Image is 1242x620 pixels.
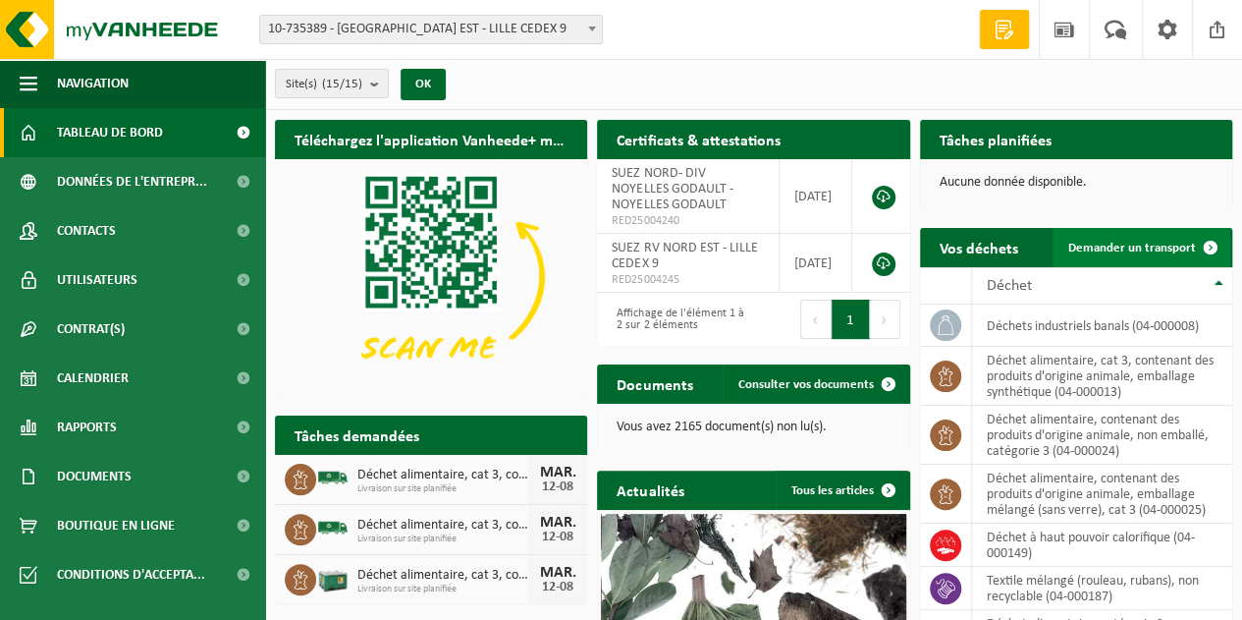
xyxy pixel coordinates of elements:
div: MAR. [538,465,577,480]
a: Demander un transport [1053,228,1230,267]
td: déchets industriels banals (04-000008) [972,305,1232,347]
span: Contrat(s) [57,305,125,354]
img: PB-LB-0680-HPE-GN-01 [316,561,350,594]
span: Documents [57,452,132,501]
span: 10-735389 - SUEZ RV NORD EST - LILLE CEDEX 9 [260,16,602,43]
count: (15/15) [322,78,362,90]
span: Livraison sur site planifiée [357,584,528,595]
img: Download de VHEPlus App [275,159,587,394]
span: Déchet alimentaire, cat 3, contenant des produits d'origine animale, emballage s... [357,518,528,534]
button: 1 [832,300,870,339]
h2: Certificats & attestations [597,120,799,158]
h2: Documents [597,365,712,403]
span: Déchet alimentaire, cat 3, contenant des produits d'origine animale, emballage s... [357,468,528,483]
span: Contacts [57,206,116,255]
span: SUEZ RV NORD EST - LILLE CEDEX 9 [612,241,757,271]
span: 10-735389 - SUEZ RV NORD EST - LILLE CEDEX 9 [259,15,603,44]
td: déchet alimentaire, contenant des produits d'origine animale, non emballé, catégorie 3 (04-000024) [972,406,1232,465]
img: BL-SO-LV [316,511,350,544]
p: Vous avez 2165 document(s) non lu(s). [617,421,890,434]
button: OK [401,69,446,100]
span: SUEZ NORD- DIV NOYELLES GODAULT - NOYELLES GODAULT [612,166,732,212]
button: Site(s)(15/15) [275,69,389,98]
span: Rapports [57,403,117,452]
td: [DATE] [780,234,852,293]
span: Déchet [987,278,1032,294]
p: Aucune donnée disponible. [940,176,1213,190]
span: RED25004240 [612,213,763,229]
h2: Actualités [597,471,703,509]
div: MAR. [538,515,577,531]
h2: Tâches planifiées [920,120,1071,158]
span: Calendrier [57,354,129,403]
img: BL-SO-LV [316,461,350,494]
span: Site(s) [286,70,362,99]
span: Demander un transport [1068,242,1196,254]
span: Livraison sur site planifiée [357,483,528,495]
span: Consulter vos documents [738,378,874,391]
div: 12-08 [538,581,577,594]
div: 12-08 [538,480,577,494]
td: déchet alimentaire, cat 3, contenant des produits d'origine animale, emballage synthétique (04-00... [972,347,1232,406]
span: Navigation [57,59,129,108]
span: RED25004245 [612,272,763,288]
button: Previous [800,300,832,339]
span: Tableau de bord [57,108,163,157]
a: Consulter vos documents [723,365,908,404]
td: déchet à haut pouvoir calorifique (04-000149) [972,524,1232,567]
button: Next [870,300,900,339]
div: 12-08 [538,531,577,544]
div: MAR. [538,565,577,581]
div: Affichage de l'élément 1 à 2 sur 2 éléments [607,298,743,341]
span: Utilisateurs [57,255,137,305]
h2: Tâches demandées [275,416,439,454]
span: Livraison sur site planifiée [357,534,528,545]
h2: Téléchargez l'application Vanheede+ maintenant! [275,120,587,158]
span: Conditions d'accepta... [57,550,205,599]
td: déchet alimentaire, contenant des produits d'origine animale, emballage mélangé (sans verre), cat... [972,465,1232,524]
span: Déchet alimentaire, cat 3, contenant des produits d'origine animale, emballage s... [357,568,528,584]
td: textile mélangé (rouleau, rubans), non recyclable (04-000187) [972,567,1232,610]
a: Tous les articles [776,471,908,510]
span: Boutique en ligne [57,501,175,550]
td: [DATE] [780,159,852,234]
h2: Vos déchets [920,228,1038,266]
span: Données de l'entrepr... [57,157,207,206]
